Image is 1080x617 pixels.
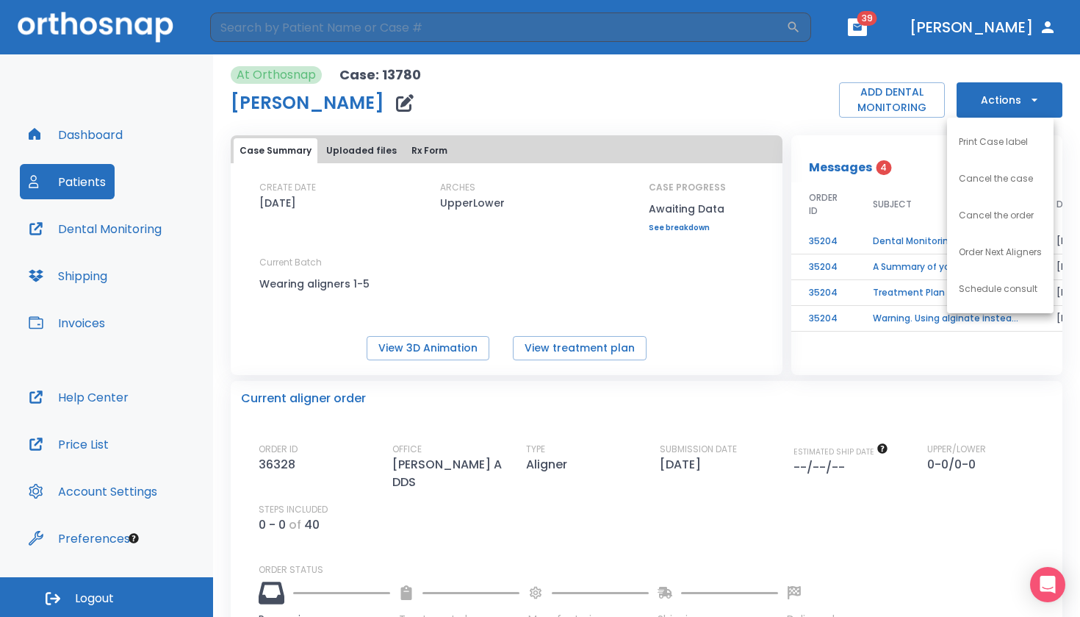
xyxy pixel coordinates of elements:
p: Cancel the case [959,172,1033,185]
div: Open Intercom Messenger [1030,567,1065,602]
p: Schedule consult [959,282,1037,296]
p: Order Next Aligners [959,246,1042,259]
p: Print Case label [959,135,1028,149]
p: Cancel the order [959,209,1034,222]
